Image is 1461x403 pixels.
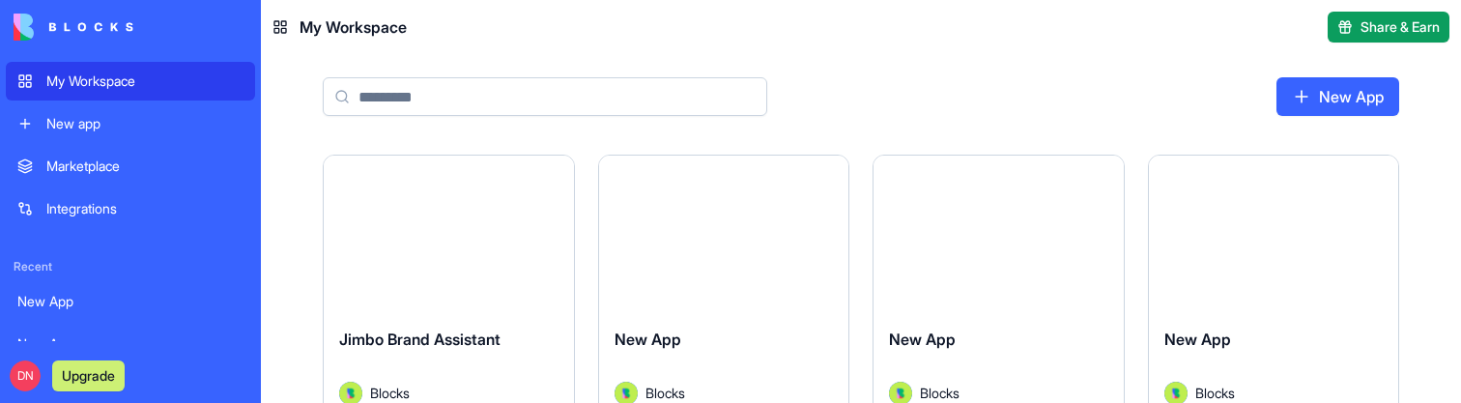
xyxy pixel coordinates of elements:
span: Blocks [920,383,960,403]
a: New app [6,104,255,143]
span: New App [1164,330,1231,349]
a: Marketplace [6,147,255,186]
div: New app [46,114,243,133]
div: My Workspace [46,72,243,91]
button: Upgrade [52,360,125,391]
a: Integrations [6,189,255,228]
span: Jimbo Brand Assistant [339,330,501,349]
span: New App [615,330,681,349]
span: New App [889,330,956,349]
a: New App [6,325,255,363]
span: Blocks [1195,383,1235,403]
span: My Workspace [300,15,407,39]
span: DN [10,360,41,391]
div: Integrations [46,199,243,218]
span: Blocks [370,383,410,403]
span: Share & Earn [1361,17,1440,37]
div: Marketplace [46,157,243,176]
button: Share & Earn [1328,12,1449,43]
a: New App [1276,77,1399,116]
img: logo [14,14,133,41]
div: New App [17,292,243,311]
a: New App [6,282,255,321]
span: Recent [6,259,255,274]
div: New App [17,334,243,354]
a: Upgrade [52,365,125,385]
a: My Workspace [6,62,255,101]
span: Blocks [645,383,685,403]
